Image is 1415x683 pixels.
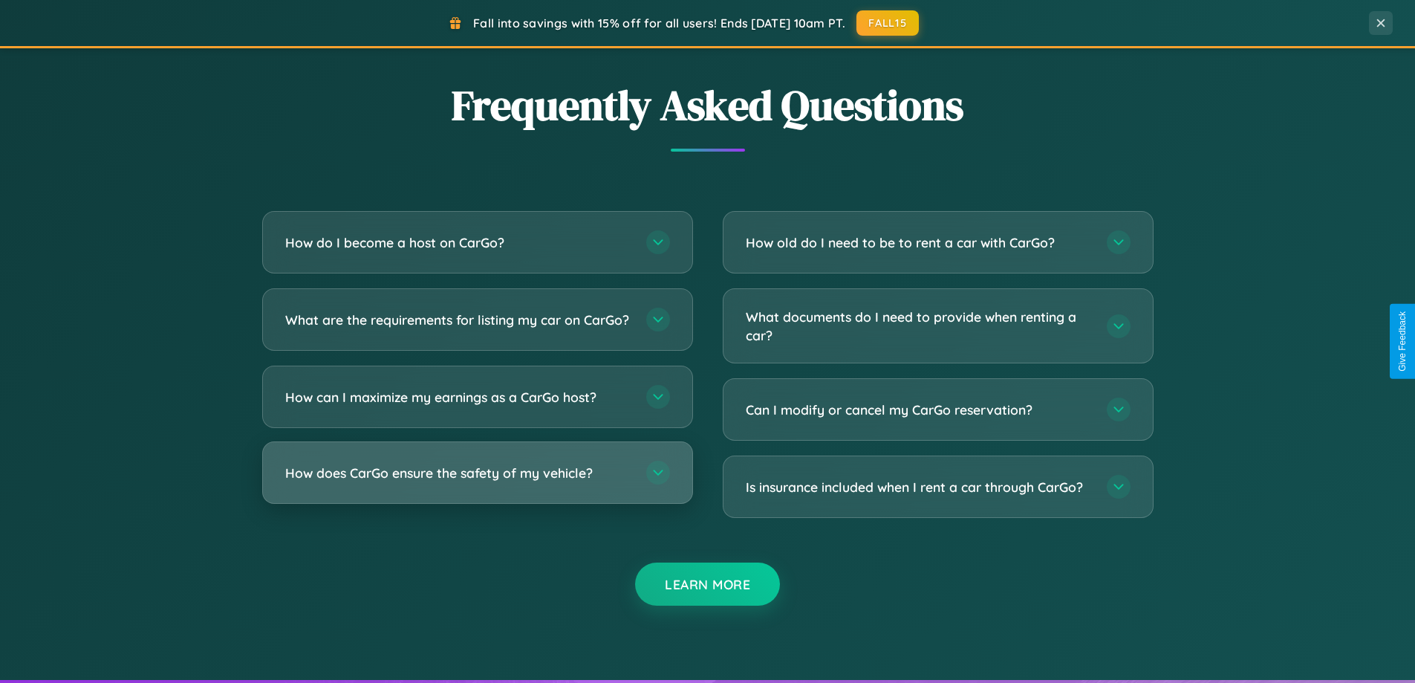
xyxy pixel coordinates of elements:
[746,401,1092,419] h3: Can I modify or cancel my CarGo reservation?
[746,233,1092,252] h3: How old do I need to be to rent a car with CarGo?
[856,10,919,36] button: FALL15
[285,464,631,482] h3: How does CarGo ensure the safety of my vehicle?
[746,478,1092,496] h3: Is insurance included when I rent a car through CarGo?
[635,563,780,606] button: Learn More
[473,16,845,30] span: Fall into savings with 15% off for all users! Ends [DATE] 10am PT.
[285,311,631,329] h3: What are the requirements for listing my car on CarGo?
[1397,311,1408,372] div: Give Feedback
[285,388,631,407] h3: How can I maximize my earnings as a CarGo host?
[262,77,1154,134] h2: Frequently Asked Questions
[746,308,1092,344] h3: What documents do I need to provide when renting a car?
[285,233,631,252] h3: How do I become a host on CarGo?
